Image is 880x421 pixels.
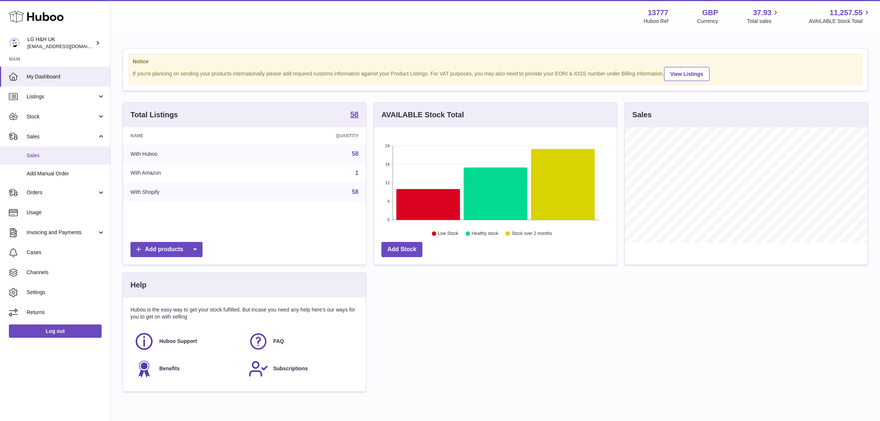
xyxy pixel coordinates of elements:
span: Channels [27,269,105,276]
span: Orders [27,189,97,196]
h3: AVAILABLE Stock Total [381,110,464,120]
text: 18 [385,162,390,166]
text: 0 [387,218,390,222]
span: Total sales [747,18,780,25]
span: [EMAIL_ADDRESS][DOMAIN_NAME] [27,43,109,49]
a: 58 [352,151,359,157]
div: LG H&H UK [27,36,94,50]
a: View Listings [664,67,710,81]
a: Subscriptions [248,359,355,379]
span: Returns [27,309,105,316]
p: Huboo is the easy way to get your stock fulfilled. But incase you need any help here's our ways f... [130,306,359,320]
a: FAQ [248,331,355,351]
text: 12 [385,181,390,185]
strong: Notice [133,58,858,65]
a: Add products [130,242,203,257]
td: With Shopify [123,182,256,202]
span: AVAILABLE Stock Total [809,18,871,25]
a: 37.93 Total sales [747,8,780,25]
span: Add Manual Order [27,170,105,177]
span: 11,257.55 [830,8,863,18]
span: Cases [27,249,105,256]
span: Usage [27,209,105,216]
span: Subscriptions [273,365,308,372]
span: Sales [27,133,97,140]
text: Stock over 2 months [512,231,552,236]
th: Name [123,127,256,144]
a: Add Stock [381,242,422,257]
a: Huboo Support [134,331,241,351]
span: Listings [27,93,97,100]
th: Quantity [256,127,366,144]
span: Settings [27,289,105,296]
a: Log out [9,324,102,338]
strong: 58 [350,111,359,118]
strong: 13777 [648,8,669,18]
h3: Help [130,280,146,290]
div: Huboo Ref [644,18,669,25]
a: 58 [352,189,359,195]
h3: Total Listings [130,110,178,120]
text: Low Stock [438,231,459,236]
text: 6 [387,199,390,203]
span: Benefits [159,365,180,372]
h3: Sales [632,110,652,120]
span: FAQ [273,338,284,345]
a: 58 [350,111,359,119]
span: Invoicing and Payments [27,229,97,236]
span: Sales [27,152,105,159]
td: With Amazon [123,164,256,183]
td: With Huboo [123,144,256,164]
a: 11,257.55 AVAILABLE Stock Total [809,8,871,25]
div: If you're planning on sending your products internationally please add required customs informati... [133,66,858,81]
a: 1 [355,170,359,176]
span: My Dashboard [27,73,105,80]
div: Currency [697,18,718,25]
text: 24 [385,144,390,148]
span: Stock [27,113,97,120]
span: Huboo Support [159,338,197,345]
a: Benefits [134,359,241,379]
text: Healthy stock [472,231,499,236]
span: 37.93 [753,8,771,18]
img: veechen@lghnh.co.uk [9,37,20,48]
strong: GBP [702,8,718,18]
